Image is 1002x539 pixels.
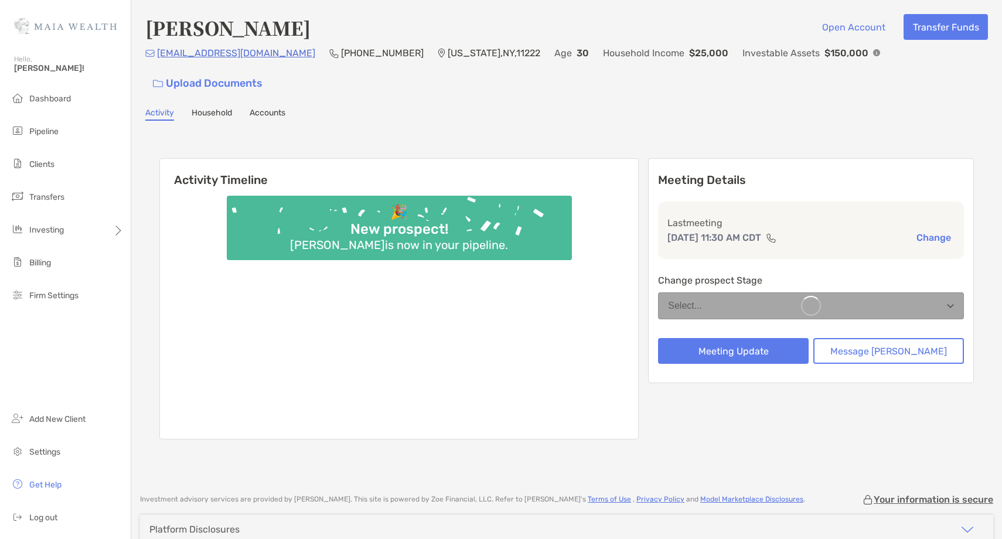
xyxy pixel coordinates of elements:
img: Phone Icon [329,49,339,58]
span: Add New Client [29,414,86,424]
a: Privacy Policy [636,495,684,503]
p: [DATE] 11:30 AM CDT [667,230,761,245]
div: [PERSON_NAME] is now in your pipeline. [285,238,513,252]
a: Terms of Use [588,495,631,503]
img: settings icon [11,444,25,458]
a: Accounts [250,108,285,121]
span: Transfers [29,192,64,202]
p: Last meeting [667,216,955,230]
img: billing icon [11,255,25,269]
a: Household [192,108,232,121]
img: investing icon [11,222,25,236]
img: Info Icon [873,49,880,56]
span: [PERSON_NAME]! [14,63,124,73]
p: Household Income [603,46,684,60]
p: Investment advisory services are provided by [PERSON_NAME] . This site is powered by Zoe Financia... [140,495,805,504]
button: Message [PERSON_NAME] [813,338,964,364]
img: Confetti [227,196,572,250]
span: Dashboard [29,94,71,104]
h6: Activity Timeline [160,159,638,187]
p: 30 [577,46,589,60]
p: Meeting Details [658,173,964,187]
img: firm-settings icon [11,288,25,302]
img: logout icon [11,510,25,524]
img: Email Icon [145,50,155,57]
p: Investable Assets [742,46,820,60]
div: Platform Disclosures [149,524,240,535]
p: Your information is secure [874,494,993,505]
p: [PHONE_NUMBER] [341,46,424,60]
p: Change prospect Stage [658,273,964,288]
span: Billing [29,258,51,268]
img: clients icon [11,156,25,170]
img: communication type [766,233,776,243]
img: Zoe Logo [14,5,117,47]
a: Upload Documents [145,71,270,96]
button: Change [913,231,955,244]
p: [US_STATE] , NY , 11222 [448,46,540,60]
span: Settings [29,447,60,457]
p: Age [554,46,572,60]
button: Open Account [813,14,894,40]
span: Get Help [29,480,62,490]
p: $150,000 [824,46,868,60]
div: 🎉 [386,204,413,221]
p: [EMAIL_ADDRESS][DOMAIN_NAME] [157,46,315,60]
img: icon arrow [960,523,974,537]
a: Activity [145,108,174,121]
img: transfers icon [11,189,25,203]
div: New prospect! [346,221,453,238]
span: Pipeline [29,127,59,137]
h4: [PERSON_NAME] [145,14,311,41]
button: Meeting Update [658,338,809,364]
img: button icon [153,80,163,88]
span: Clients [29,159,54,169]
img: pipeline icon [11,124,25,138]
p: $25,000 [689,46,728,60]
span: Log out [29,513,57,523]
button: Transfer Funds [904,14,988,40]
img: add_new_client icon [11,411,25,425]
img: Location Icon [438,49,445,58]
img: get-help icon [11,477,25,491]
span: Firm Settings [29,291,79,301]
a: Model Marketplace Disclosures [700,495,803,503]
span: Investing [29,225,64,235]
img: dashboard icon [11,91,25,105]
